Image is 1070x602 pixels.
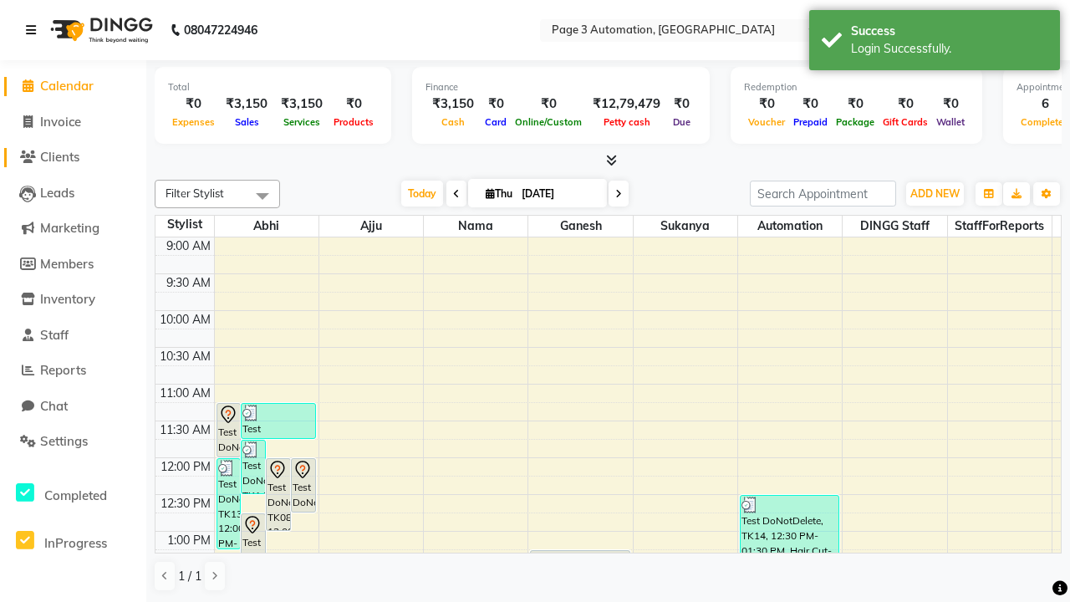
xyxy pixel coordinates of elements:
[789,116,832,128] span: Prepaid
[4,148,142,167] a: Clients
[511,94,586,114] div: ₹0
[667,94,696,114] div: ₹0
[279,116,324,128] span: Services
[267,459,290,530] div: Test DoNotDelete, TK08, 12:00 PM-01:00 PM, Hair Cut-Women
[906,182,964,206] button: ADD NEW
[599,116,655,128] span: Petty cash
[528,216,632,237] span: Ganesh
[219,94,274,114] div: ₹3,150
[155,216,214,233] div: Stylist
[4,397,142,416] a: Chat
[669,116,695,128] span: Due
[40,362,86,378] span: Reports
[4,361,142,380] a: Reports
[40,220,99,236] span: Marketing
[879,116,932,128] span: Gift Cards
[168,94,219,114] div: ₹0
[481,116,511,128] span: Card
[40,398,68,414] span: Chat
[156,421,214,439] div: 11:30 AM
[910,187,960,200] span: ADD NEW
[217,404,241,457] div: Test DoNotDelete, TK09, 11:15 AM-12:00 PM, Hair Cut-Men
[741,496,838,567] div: Test DoNotDelete, TK14, 12:30 PM-01:30 PM, Hair Cut-Women
[40,149,79,165] span: Clients
[319,216,423,237] span: Ajju
[4,77,142,96] a: Calendar
[948,216,1052,237] span: StaffForReports
[425,80,696,94] div: Finance
[178,568,201,585] span: 1 / 1
[40,433,88,449] span: Settings
[157,495,214,513] div: 12:30 PM
[40,78,94,94] span: Calendar
[425,94,481,114] div: ₹3,150
[4,255,142,274] a: Members
[329,94,378,114] div: ₹0
[156,348,214,365] div: 10:30 AM
[168,116,219,128] span: Expenses
[163,237,214,255] div: 9:00 AM
[932,94,969,114] div: ₹0
[43,7,157,54] img: logo
[4,432,142,451] a: Settings
[242,441,265,493] div: Test DoNotDelete, TK14, 11:45 AM-12:30 PM, Hair Cut-Men
[586,94,667,114] div: ₹12,79,479
[750,181,896,207] input: Search Appointment
[292,459,315,512] div: Test DoNotDelete, TK06, 12:00 PM-12:45 PM, Hair Cut-Men
[40,256,94,272] span: Members
[744,94,789,114] div: ₹0
[517,181,600,207] input: 2025-09-04
[215,216,318,237] span: Abhi
[4,184,142,203] a: Leads
[231,116,263,128] span: Sales
[789,94,832,114] div: ₹0
[832,116,879,128] span: Package
[217,459,241,548] div: Test DoNotDelete, TK13, 12:00 PM-01:15 PM, Hair Cut-Men,Hair Cut By Expert-Men
[40,185,74,201] span: Leads
[744,116,789,128] span: Voucher
[156,385,214,402] div: 11:00 AM
[157,458,214,476] div: 12:00 PM
[738,216,842,237] span: Automation
[274,94,329,114] div: ₹3,150
[832,94,879,114] div: ₹0
[40,327,69,343] span: Staff
[511,116,586,128] span: Online/Custom
[851,40,1047,58] div: Login Successfully.
[4,326,142,345] a: Staff
[634,216,737,237] span: Sukanya
[242,404,314,438] div: Test DoNotDelete, TK12, 11:15 AM-11:45 AM, Hair Cut By Expert-Men
[40,114,81,130] span: Invoice
[401,181,443,207] span: Today
[424,216,527,237] span: Nama
[4,290,142,309] a: Inventory
[744,80,969,94] div: Redemption
[184,7,257,54] b: 08047224946
[843,216,946,237] span: DINGG Staff
[242,514,265,585] div: Test DoNotDelete, TK07, 12:45 PM-01:45 PM, Hair Cut-Women
[481,187,517,200] span: Thu
[156,311,214,329] div: 10:00 AM
[4,219,142,238] a: Marketing
[4,113,142,132] a: Invoice
[851,23,1047,40] div: Success
[932,116,969,128] span: Wallet
[437,116,469,128] span: Cash
[164,532,214,549] div: 1:00 PM
[44,487,107,503] span: Completed
[879,94,932,114] div: ₹0
[166,186,224,200] span: Filter Stylist
[44,535,107,551] span: InProgress
[163,274,214,292] div: 9:30 AM
[168,80,378,94] div: Total
[40,291,95,307] span: Inventory
[329,116,378,128] span: Products
[481,94,511,114] div: ₹0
